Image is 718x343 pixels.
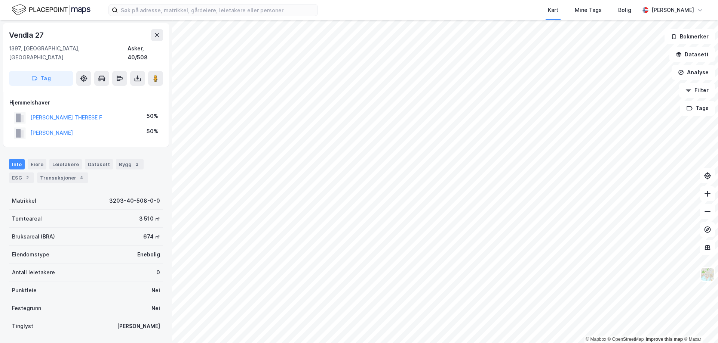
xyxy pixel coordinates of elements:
div: Bruksareal (BRA) [12,232,55,241]
div: Matrikkel [12,196,36,205]
div: Kart [548,6,558,15]
div: 2 [24,174,31,181]
div: 50% [147,112,158,121]
div: Nei [151,304,160,313]
input: Søk på adresse, matrikkel, gårdeiere, leietakere eller personer [118,4,317,16]
div: 674 ㎡ [143,232,160,241]
button: Filter [679,83,715,98]
div: Vendla 27 [9,29,45,41]
div: Punktleie [12,286,37,295]
div: Mine Tags [575,6,602,15]
div: 0 [156,268,160,277]
button: Tag [9,71,73,86]
div: [PERSON_NAME] [651,6,694,15]
div: Leietakere [49,159,82,169]
div: Hjemmelshaver [9,98,163,107]
div: 2 [133,160,141,168]
div: Tinglyst [12,322,33,331]
div: Nei [151,286,160,295]
div: Bygg [116,159,144,169]
div: Kontrollprogram for chat [681,307,718,343]
button: Datasett [669,47,715,62]
div: Tomteareal [12,214,42,223]
a: Improve this map [646,337,683,342]
div: Enebolig [137,250,160,259]
div: Antall leietakere [12,268,55,277]
a: Mapbox [586,337,606,342]
div: Eiendomstype [12,250,49,259]
div: Info [9,159,25,169]
div: 3 510 ㎡ [139,214,160,223]
div: 50% [147,127,158,136]
div: Transaksjoner [37,172,88,183]
button: Bokmerker [665,29,715,44]
button: Analyse [672,65,715,80]
div: Bolig [618,6,631,15]
a: OpenStreetMap [608,337,644,342]
div: 4 [78,174,85,181]
div: 1397, [GEOGRAPHIC_DATA], [GEOGRAPHIC_DATA] [9,44,128,62]
div: Datasett [85,159,113,169]
div: Asker, 40/508 [128,44,163,62]
div: ESG [9,172,34,183]
div: [PERSON_NAME] [117,322,160,331]
iframe: Chat Widget [681,307,718,343]
img: Z [700,267,715,281]
div: Festegrunn [12,304,41,313]
div: 3203-40-508-0-0 [109,196,160,205]
div: Eiere [28,159,46,169]
img: logo.f888ab2527a4732fd821a326f86c7f29.svg [12,3,90,16]
button: Tags [680,101,715,116]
